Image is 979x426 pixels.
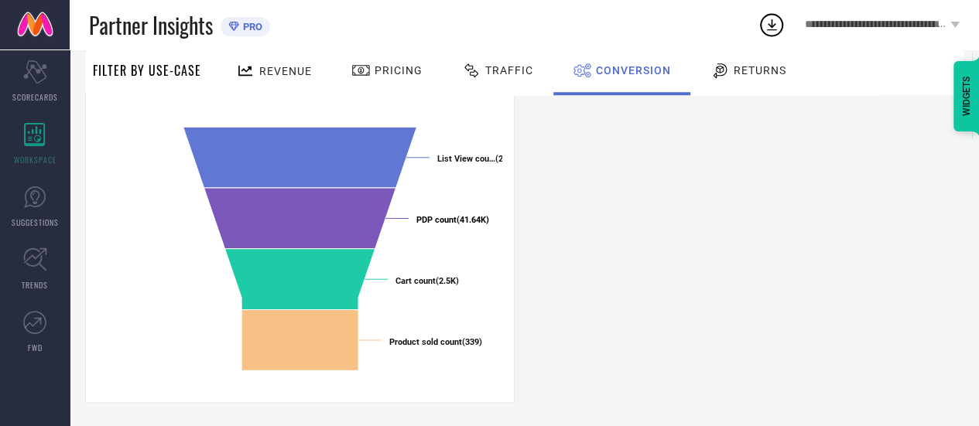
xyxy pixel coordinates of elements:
span: Returns [734,64,786,77]
span: Filter By Use-Case [93,61,201,80]
span: Pricing [375,64,423,77]
span: Traffic [485,64,533,77]
tspan: List View cou… [437,154,495,164]
text: (339) [389,337,482,347]
div: Open download list [758,11,786,39]
span: FWD [28,342,43,353]
span: Revenue [259,65,312,77]
text: (41.64K) [416,215,489,225]
span: Conversion [596,64,671,77]
tspan: PDP count [416,215,457,225]
span: WORKSPACE [14,154,56,165]
tspan: Product sold count [389,337,462,347]
tspan: Cart count [395,276,436,286]
span: Partner Insights [89,9,213,41]
text: (21.77L) [437,154,527,164]
span: SUGGESTIONS [12,216,59,228]
span: SCORECARDS [12,91,58,103]
span: PRO [239,21,262,32]
text: (2.5K) [395,276,459,286]
span: TRENDS [22,279,48,291]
